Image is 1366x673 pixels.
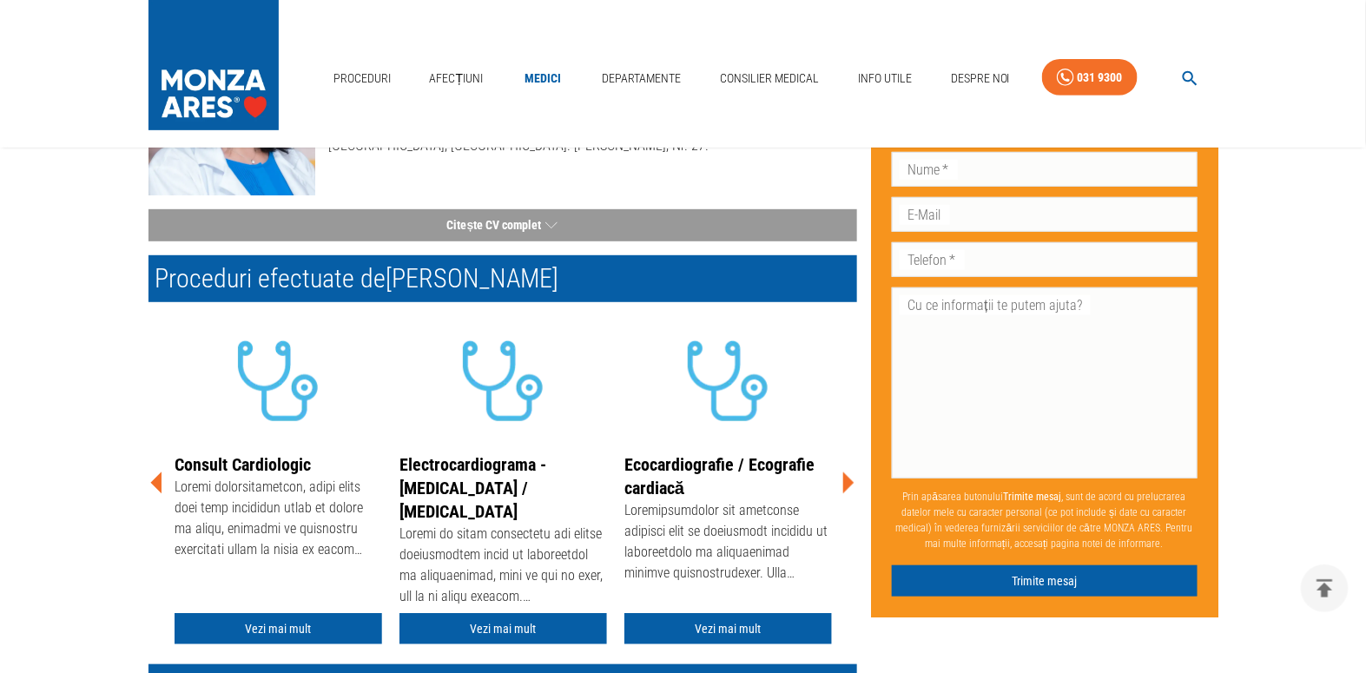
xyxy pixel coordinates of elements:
[596,61,689,96] a: Departamente
[175,613,382,645] a: Vezi mai mult
[175,477,382,564] div: Loremi dolorsitametcon, adipi elits doei temp incididun utlab et dolore ma aliqu, enimadmi ve qui...
[399,524,607,610] div: Loremi do sitam consectetu adi elitse doeiusmodtem incid ut laboreetdol ma aliquaenimad, mini ve ...
[624,613,832,645] a: Vezi mai mult
[1003,490,1061,502] b: Trimite mesaj
[892,481,1198,558] p: Prin apăsarea butonului , sunt de acord cu prelucrarea datelor mele cu caracter personal (ce pot ...
[713,61,826,96] a: Consilier Medical
[944,61,1017,96] a: Despre Noi
[327,61,398,96] a: Proceduri
[624,454,815,498] a: Ecocardiografie / Ecografie cardiacă
[399,454,546,522] a: Electrocardiograma - [MEDICAL_DATA] / [MEDICAL_DATA]
[175,454,311,475] a: Consult Cardiologic
[851,61,919,96] a: Info Utile
[1042,59,1138,96] a: 031 9300
[423,61,491,96] a: Afecțiuni
[515,61,571,96] a: Medici
[148,209,857,241] button: Citește CV complet
[1301,564,1349,612] button: delete
[399,613,607,645] a: Vezi mai mult
[1078,67,1123,89] div: 031 9300
[892,564,1198,597] button: Trimite mesaj
[148,255,857,302] h2: Proceduri efectuate de [PERSON_NAME]
[624,500,832,587] div: Loremipsumdolor sit ametconse adipisci elit se doeiusmodt incididu ut laboreetdolo ma aliquaenima...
